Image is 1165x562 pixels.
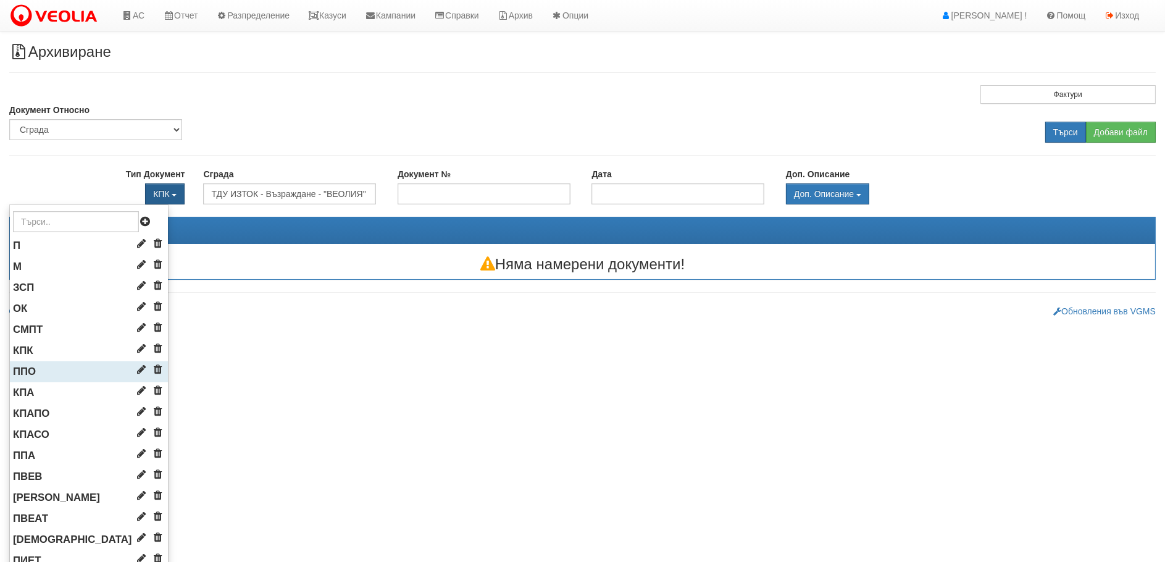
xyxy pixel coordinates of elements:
li: Протокол за посещение на обект [10,361,168,382]
span: КПА [13,387,34,398]
span: ППА [13,450,35,461]
li: Потокол за въвеждане в експлоатация на топломер в АС [10,529,168,550]
li: Отчетна карта (отчетен лист) [10,298,168,319]
span: ПВЕАТ [13,513,48,524]
span: [PERSON_NAME] [13,492,100,503]
button: Доп. Описание [786,183,869,204]
img: VeoliaLogo.png [9,3,103,29]
li: Молба/Жалба/Искане от клиент [10,256,168,277]
button: Фактури [980,85,1156,104]
button: КПК [145,183,185,204]
label: Документ Относно [9,104,90,116]
label: Документ № [398,168,451,180]
li: Констативен протокол за посещение на клиент [10,340,168,361]
h3: Няма намерени документи! [10,256,1155,272]
span: СМПТ [13,324,43,335]
span: М [13,261,22,272]
li: Констативен протокол за спиране на отопление [10,424,168,445]
span: ОК [13,303,27,314]
label: Тип Документ [126,168,185,180]
label: Дата [591,168,611,180]
li: Заявление за смяна/актуализиране на партида [10,277,168,298]
span: [DEMOGRAPHIC_DATA] [13,534,132,545]
span: Доп. Описание [794,189,854,199]
li: Потокол за въвеждане в експлоатация на апартаментен топломер [10,508,168,529]
input: АС [203,183,376,204]
input: Добави файл [1086,122,1156,143]
span: ППО [13,366,36,377]
li: Констативен протокол за пуск на отопление [10,403,168,424]
span: КПАСО [13,429,49,440]
label: Сграда [203,168,233,180]
li: Протокол за профилактика на абонатна станция [10,445,168,466]
li: Констативен протокол за посещение на абонатна станция [10,382,168,403]
input: Търси [1045,122,1086,143]
div: Двоен клик, за изчистване на избраната стойност. [786,183,961,204]
li: Потокол за въвеждане в експлоатация на водомер в АС [10,466,168,487]
span: П [13,240,20,251]
h3: \\test\data\Arhiv\архив [9,44,1156,60]
li: Писмо [10,235,168,256]
span: ПВЕВ [13,471,43,482]
a: Обновления във VGMS [1053,306,1156,316]
span: КПК [153,189,169,199]
li: Свидетелство за метрологична проверка на топломерно устройство [10,319,168,340]
input: Търси.. [13,211,139,232]
span: КПК [13,345,33,356]
label: Доп. Описание [786,168,850,180]
li: Потокол за извеждане от експлоатация на водомер в АС [10,487,168,508]
span: ЗСП [13,282,34,293]
span: КПАПО [13,408,49,419]
div: Двоен клик, за изчистване на избраната стойност. [9,183,185,204]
